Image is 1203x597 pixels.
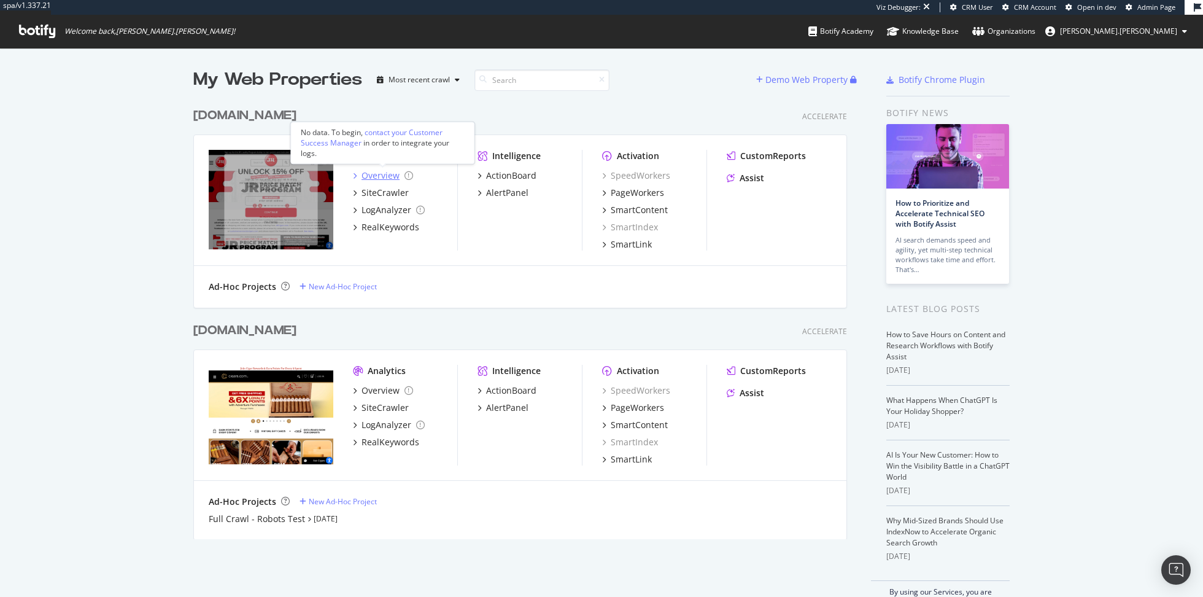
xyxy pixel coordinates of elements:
div: RealKeywords [362,221,419,233]
div: [DATE] [886,419,1010,431]
div: RealKeywords [362,436,419,448]
a: CRM User [950,2,993,12]
span: CRM User [962,2,993,12]
span: CRM Account [1014,2,1056,12]
a: [DOMAIN_NAME] [193,107,301,125]
div: Analytics [368,365,406,377]
a: SmartLink [602,453,652,466]
a: ActionBoard [478,170,536,182]
button: Most recent crawl [372,70,465,90]
a: Assist [727,387,764,399]
div: Activation [617,150,659,162]
div: [DOMAIN_NAME] [193,107,296,125]
a: Organizations [972,15,1035,48]
span: Open in dev [1077,2,1116,12]
div: Viz Debugger: [876,2,921,12]
div: SmartContent [611,419,668,431]
a: PageWorkers [602,187,664,199]
a: AlertPanel [478,402,528,414]
span: Welcome back, [PERSON_NAME].[PERSON_NAME] ! [64,26,235,36]
div: SiteCrawler [362,402,409,414]
div: AI search demands speed and agility, yet multi-step technical workflows take time and effort. Tha... [895,235,1000,275]
div: Botify Chrome Plugin [899,74,985,86]
div: CustomReports [740,150,806,162]
a: LogAnalyzer [353,419,425,431]
a: Knowledge Base [887,15,959,48]
img: https://www.cigars.com/ [209,150,333,249]
a: RealKeywords [353,436,419,448]
a: AlertPanel [478,187,528,199]
a: SmartLink [602,238,652,251]
div: Demo Web Property [765,74,848,86]
div: Botify Academy [808,25,873,37]
div: ActionBoard [486,170,536,182]
div: New Ad-Hoc Project [309,281,377,292]
a: AI Is Your New Customer: How to Win the Visibility Battle in a ChatGPT World [886,450,1010,482]
a: How to Save Hours on Content and Research Workflows with Botify Assist [886,329,1005,362]
a: New Ad-Hoc Project [300,496,377,507]
a: SmartContent [602,419,668,431]
a: SmartIndex [602,221,658,233]
div: SmartContent [611,204,668,216]
img: How to Prioritize and Accelerate Technical SEO with Botify Assist [886,124,1009,189]
div: grid [193,92,857,539]
div: Assist [740,387,764,399]
div: New Ad-Hoc Project [309,496,377,507]
a: Overview [353,384,413,397]
div: SmartLink [611,453,652,466]
div: Ad-Hoc Projects [209,496,276,508]
a: Botify Academy [808,15,873,48]
a: Admin Page [1126,2,1175,12]
div: [DATE] [886,551,1010,562]
div: Activation [617,365,659,377]
div: PageWorkers [611,187,664,199]
div: LogAnalyzer [362,204,411,216]
div: LogAnalyzer [362,419,411,431]
a: [DOMAIN_NAME] [193,322,301,340]
div: Open Intercom Messenger [1161,555,1191,585]
div: Intelligence [492,365,541,377]
div: Organizations [972,25,1035,37]
a: ActionBoard [478,384,536,397]
a: CustomReports [727,365,806,377]
button: [PERSON_NAME].[PERSON_NAME] [1035,21,1197,41]
div: Accelerate [802,326,847,337]
a: CRM Account [1002,2,1056,12]
a: SiteCrawler [353,402,409,414]
div: [DATE] [886,365,1010,376]
a: Assist [727,172,764,184]
a: SpeedWorkers [602,170,670,182]
div: [DATE] [886,485,1010,496]
a: Botify Chrome Plugin [886,74,985,86]
div: SiteCrawler [362,187,409,199]
button: Demo Web Property [756,70,850,90]
div: Latest Blog Posts [886,302,1010,316]
a: SiteCrawler [353,187,409,199]
div: AlertPanel [486,402,528,414]
a: Why Mid-Sized Brands Should Use IndexNow to Accelerate Organic Search Growth [886,515,1004,548]
a: Open in dev [1066,2,1116,12]
div: Knowledge Base [887,25,959,37]
div: No data. To begin, in order to integrate your logs. [301,127,464,158]
a: How to Prioritize and Accelerate Technical SEO with Botify Assist [895,198,984,229]
div: CustomReports [740,365,806,377]
span: Admin Page [1137,2,1175,12]
div: contact your Customer Success Manager [301,127,443,148]
a: SmartContent [602,204,668,216]
a: SmartIndex [602,436,658,448]
div: Most recent crawl [389,76,450,84]
a: Demo Web Property [756,74,850,85]
a: Full Crawl - Robots Test [209,513,305,525]
div: ActionBoard [486,384,536,397]
div: SmartLink [611,238,652,251]
div: Overview [362,170,400,182]
div: Overview [362,384,400,397]
div: PageWorkers [611,402,664,414]
a: SpeedWorkers [602,384,670,397]
div: Assist [740,172,764,184]
div: [DOMAIN_NAME] [193,322,296,340]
